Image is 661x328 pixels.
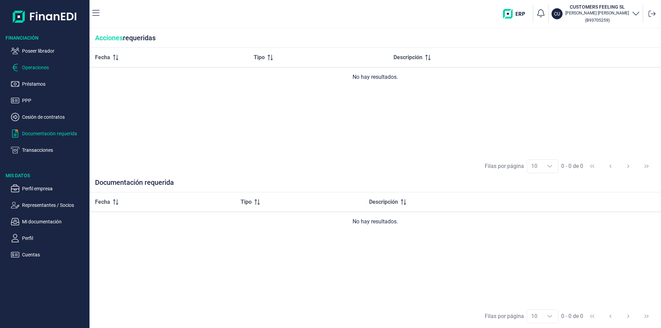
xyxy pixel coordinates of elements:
p: Cesión de contratos [22,113,87,121]
button: Transacciones [11,146,87,154]
button: Previous Page [602,308,619,325]
img: erp [503,9,530,19]
button: Last Page [638,308,655,325]
p: Poseer librador [22,47,87,55]
div: Choose [542,160,558,173]
small: Copiar cif [585,18,610,23]
button: Last Page [638,158,655,174]
button: CUCUSTOMERS FEELING SL[PERSON_NAME] [PERSON_NAME](B93705259) [552,3,640,24]
button: Representantes / Socios [11,201,87,209]
p: Representantes / Socios [22,201,87,209]
span: Acciones [95,34,123,42]
img: Logo de aplicación [13,6,77,28]
div: No hay resultados. [95,218,655,226]
span: Tipo [241,198,252,206]
button: Perfil empresa [11,184,87,193]
p: Préstamos [22,80,87,88]
span: Fecha [95,198,110,206]
h3: CUSTOMERS FEELING SL [565,3,629,10]
button: Préstamos [11,80,87,88]
span: Tipo [254,53,265,62]
p: Mi documentación [22,218,87,226]
p: Perfil [22,234,87,242]
span: Descripción [394,53,422,62]
p: Operaciones [22,63,87,72]
button: Next Page [620,308,637,325]
p: Transacciones [22,146,87,154]
button: Next Page [620,158,637,174]
button: Operaciones [11,63,87,72]
button: Poseer librador [11,47,87,55]
button: First Page [584,158,600,174]
p: CU [554,10,560,17]
span: 0 - 0 de 0 [561,163,583,169]
div: No hay resultados. [95,73,655,81]
span: Descripción [369,198,398,206]
div: Documentación requerida [90,178,661,192]
button: Cesión de contratos [11,113,87,121]
div: Filas por página [485,162,524,170]
p: PPP [22,96,87,105]
button: First Page [584,308,600,325]
p: Perfil empresa [22,184,87,193]
button: Cuentas [11,251,87,259]
p: Documentación requerida [22,129,87,138]
p: [PERSON_NAME] [PERSON_NAME] [565,10,629,16]
div: Choose [542,310,558,323]
div: Filas por página [485,312,524,320]
button: Documentación requerida [11,129,87,138]
button: PPP [11,96,87,105]
span: Fecha [95,53,110,62]
button: Mi documentación [11,218,87,226]
p: Cuentas [22,251,87,259]
button: Previous Page [602,158,619,174]
span: 0 - 0 de 0 [561,314,583,319]
div: requeridas [90,28,661,48]
button: Perfil [11,234,87,242]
